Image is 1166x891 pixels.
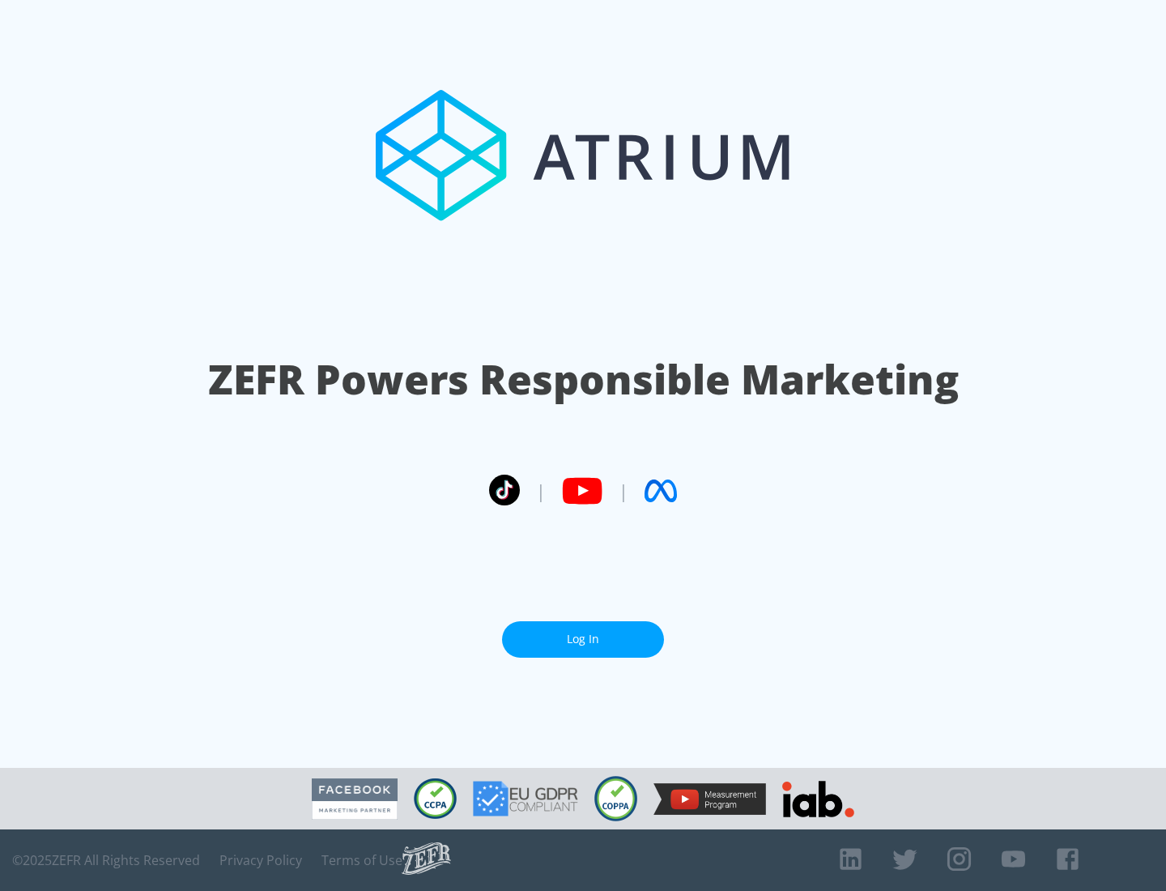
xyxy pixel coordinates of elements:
a: Terms of Use [321,852,402,868]
img: COPPA Compliant [594,776,637,821]
h1: ZEFR Powers Responsible Marketing [208,352,959,407]
span: © 2025 ZEFR All Rights Reserved [12,852,200,868]
a: Privacy Policy [219,852,302,868]
img: YouTube Measurement Program [653,783,766,815]
img: Facebook Marketing Partner [312,778,398,820]
span: | [619,479,628,503]
a: Log In [502,621,664,658]
span: | [536,479,546,503]
img: CCPA Compliant [414,778,457,819]
img: IAB [782,781,854,817]
img: GDPR Compliant [473,781,578,816]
